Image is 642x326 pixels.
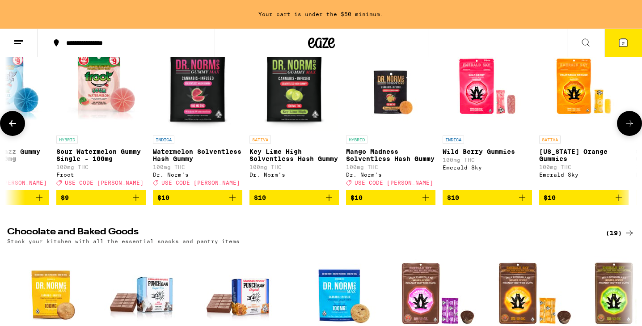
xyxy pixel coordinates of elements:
p: 100mg THC [56,164,146,170]
p: Stock your kitchen with all the essential snacks and pantry items. [7,238,243,244]
img: Emerald Sky - California Orange Gummies [539,42,629,131]
button: 2 [604,29,642,57]
button: Add to bag [346,190,435,205]
p: 100mg THC [346,164,435,170]
span: 2 [622,41,625,46]
p: HYBRID [346,135,367,144]
p: SATIVA [249,135,271,144]
button: Add to bag [443,190,532,205]
p: INDICA [153,135,174,144]
span: $10 [447,194,459,201]
p: 100mg THC [443,157,532,163]
button: Add to bag [539,190,629,205]
div: Froot [56,172,146,178]
a: Open page for Watermelon Solventless Hash Gummy from Dr. Norm's [153,42,242,190]
a: Open page for Key Lime High Solventless Hash Gummy from Dr. Norm's [249,42,339,190]
button: Add to bag [153,190,242,205]
button: Redirect to URL [0,0,488,65]
a: Open page for California Orange Gummies from Emerald Sky [539,42,629,190]
a: (19) [606,228,635,238]
a: Open page for Sour Watermelon Gummy Single - 100mg from Froot [56,42,146,190]
button: Add to bag [249,190,339,205]
img: Dr. Norm's - Watermelon Solventless Hash Gummy [154,42,241,131]
p: SATIVA [539,135,561,144]
p: [US_STATE] Orange Gummies [539,148,629,162]
span: $10 [254,194,266,201]
span: USE CODE [PERSON_NAME] [355,180,433,186]
span: $10 [351,194,363,201]
p: 100mg THC [539,164,629,170]
p: INDICA [443,135,464,144]
img: Dr. Norm's - Key Lime High Solventless Hash Gummy [251,42,337,131]
img: Dr. Norm's - Mango Madness Solventless Hash Gummy [346,42,435,131]
span: Hi. Need any help? [5,6,64,13]
p: HYBRID [56,135,78,144]
div: Dr. Norm's [249,172,339,178]
p: Sour Watermelon Gummy Single - 100mg [56,148,146,162]
a: Open page for Mango Madness Solventless Hash Gummy from Dr. Norm's [346,42,435,190]
p: Key Lime High Solventless Hash Gummy [249,148,339,162]
p: Mango Madness Solventless Hash Gummy [346,148,435,162]
p: Wild Berry Gummies [443,148,532,155]
p: 100mg THC [249,164,339,170]
a: Open page for Wild Berry Gummies from Emerald Sky [443,42,532,190]
span: USE CODE [PERSON_NAME] [161,180,240,186]
div: Emerald Sky [443,165,532,170]
img: Froot - Sour Watermelon Gummy Single - 100mg [56,42,146,131]
div: Dr. Norm's [153,172,242,178]
span: USE CODE [PERSON_NAME] [65,180,144,186]
p: 100mg THC [153,164,242,170]
h2: Chocolate and Baked Goods [7,228,591,238]
span: $9 [61,194,69,201]
button: Add to bag [56,190,146,205]
div: Emerald Sky [539,172,629,178]
div: Dr. Norm's [346,172,435,178]
span: $10 [157,194,169,201]
p: Watermelon Solventless Hash Gummy [153,148,242,162]
span: $10 [544,194,556,201]
img: Emerald Sky - Wild Berry Gummies [443,42,532,131]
